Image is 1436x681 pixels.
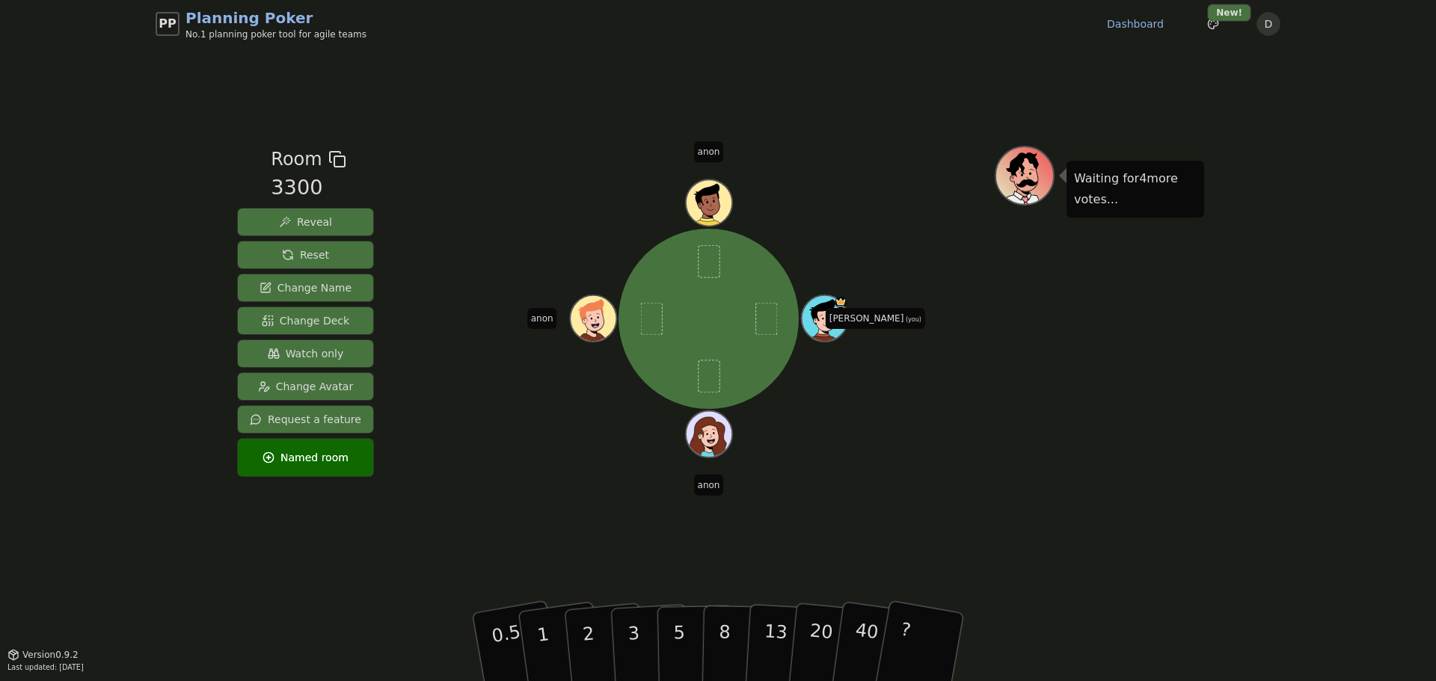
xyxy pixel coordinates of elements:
span: Click to change your name [694,475,724,496]
button: Change Deck [238,307,373,334]
span: Watch only [268,346,344,361]
button: Reset [238,241,373,268]
span: Dan is the host [835,297,847,309]
span: Request a feature [250,412,361,427]
div: 3300 [271,173,346,203]
button: New! [1200,10,1227,37]
span: Last updated: [DATE] [7,663,84,671]
button: Click to change your avatar [803,297,846,340]
span: Reveal [279,215,332,229]
button: Request a feature [238,406,373,433]
span: Change Deck [262,313,349,328]
button: Change Name [238,274,373,301]
button: Reveal [238,209,373,235]
span: Change Name [260,280,352,295]
span: PP [159,15,176,33]
span: Named room [263,450,349,465]
button: Change Avatar [238,373,373,400]
span: No.1 planning poker tool for agile teams [185,28,366,40]
button: D [1256,12,1280,36]
span: (you) [903,316,921,323]
a: PPPlanning PokerNo.1 planning poker tool for agile teams [156,7,366,40]
p: Waiting for 4 more votes... [1074,168,1197,210]
span: Change Avatar [258,379,354,394]
button: Watch only [238,340,373,367]
button: Version0.9.2 [7,649,79,661]
span: Click to change your name [694,141,724,162]
span: Planning Poker [185,7,366,28]
span: Version 0.9.2 [22,649,79,661]
button: Named room [238,439,373,476]
span: Room [271,146,322,173]
span: Reset [282,247,329,262]
span: Click to change your name [826,308,925,329]
a: Dashboard [1107,16,1164,31]
span: Click to change your name [527,308,557,329]
div: New! [1208,4,1251,21]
